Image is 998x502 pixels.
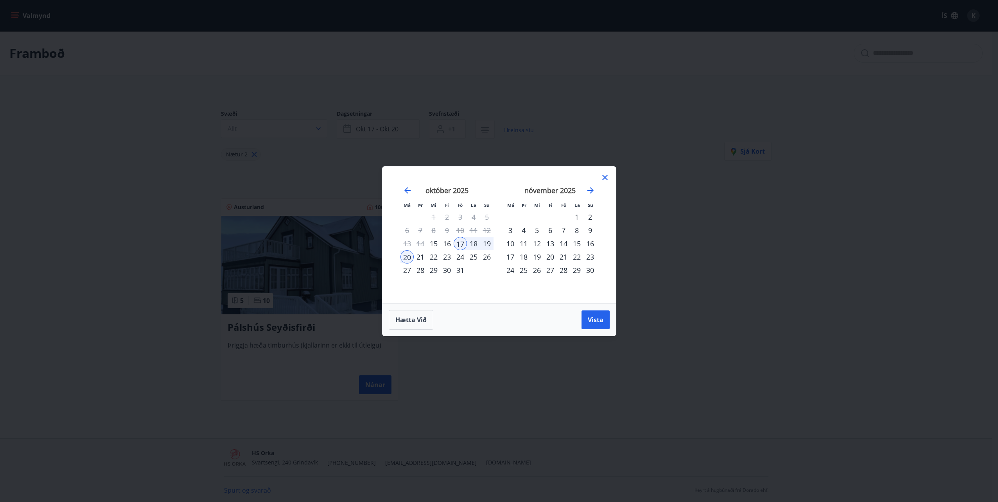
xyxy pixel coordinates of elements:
div: 7 [557,224,570,237]
td: Choose miðvikudagur, 5. nóvember 2025 as your check-in date. It’s available. [530,224,544,237]
small: Mi [431,202,436,208]
td: Choose miðvikudagur, 12. nóvember 2025 as your check-in date. It’s available. [530,237,544,250]
div: 18 [517,250,530,264]
td: Choose þriðjudagur, 25. nóvember 2025 as your check-in date. It’s available. [517,264,530,277]
small: La [574,202,580,208]
div: 27 [400,264,414,277]
small: Mi [534,202,540,208]
small: Þr [418,202,423,208]
div: 15 [427,237,440,250]
td: Not available. laugardagur, 11. október 2025 [467,224,480,237]
td: Choose laugardagur, 29. nóvember 2025 as your check-in date. It’s available. [570,264,583,277]
div: 28 [557,264,570,277]
div: 17 [454,237,467,250]
div: 16 [583,237,597,250]
td: Choose sunnudagur, 16. nóvember 2025 as your check-in date. It’s available. [583,237,597,250]
td: Choose laugardagur, 15. nóvember 2025 as your check-in date. It’s available. [570,237,583,250]
td: Not available. miðvikudagur, 8. október 2025 [427,224,440,237]
div: 11 [517,237,530,250]
div: 3 [504,224,517,237]
div: 23 [440,250,454,264]
td: Choose föstudagur, 21. nóvember 2025 as your check-in date. It’s available. [557,250,570,264]
div: 30 [440,264,454,277]
td: Not available. föstudagur, 3. október 2025 [454,210,467,224]
td: Choose fimmtudagur, 30. október 2025 as your check-in date. It’s available. [440,264,454,277]
td: Choose miðvikudagur, 22. október 2025 as your check-in date. It’s available. [427,250,440,264]
div: 24 [454,250,467,264]
td: Not available. sunnudagur, 12. október 2025 [480,224,494,237]
td: Not available. þriðjudagur, 7. október 2025 [414,224,427,237]
td: Choose mánudagur, 27. október 2025 as your check-in date. It’s available. [400,264,414,277]
div: 12 [530,237,544,250]
div: 21 [414,250,427,264]
td: Choose þriðjudagur, 4. nóvember 2025 as your check-in date. It’s available. [517,224,530,237]
strong: nóvember 2025 [524,186,576,195]
div: 27 [544,264,557,277]
button: Hætta við [389,310,433,330]
div: 21 [557,250,570,264]
div: 22 [427,250,440,264]
td: Choose föstudagur, 24. október 2025 as your check-in date. It’s available. [454,250,467,264]
td: Choose fimmtudagur, 20. nóvember 2025 as your check-in date. It’s available. [544,250,557,264]
td: Choose mánudagur, 24. nóvember 2025 as your check-in date. It’s available. [504,264,517,277]
div: 15 [570,237,583,250]
td: Selected as start date. föstudagur, 17. október 2025 [454,237,467,250]
td: Choose miðvikudagur, 19. nóvember 2025 as your check-in date. It’s available. [530,250,544,264]
td: Choose sunnudagur, 26. október 2025 as your check-in date. It’s available. [480,250,494,264]
td: Choose fimmtudagur, 27. nóvember 2025 as your check-in date. It’s available. [544,264,557,277]
div: 28 [414,264,427,277]
td: Choose miðvikudagur, 29. október 2025 as your check-in date. It’s available. [427,264,440,277]
td: Not available. fimmtudagur, 2. október 2025 [440,210,454,224]
div: 5 [530,224,544,237]
td: Choose sunnudagur, 23. nóvember 2025 as your check-in date. It’s available. [583,250,597,264]
div: 2 [583,210,597,224]
td: Choose fimmtudagur, 13. nóvember 2025 as your check-in date. It’s available. [544,237,557,250]
div: 8 [570,224,583,237]
td: Choose fimmtudagur, 23. október 2025 as your check-in date. It’s available. [440,250,454,264]
span: Vista [588,316,603,324]
small: Fi [445,202,449,208]
div: 20 [544,250,557,264]
div: Calendar [392,176,607,294]
div: 31 [454,264,467,277]
td: Not available. mánudagur, 6. október 2025 [400,224,414,237]
td: Not available. miðvikudagur, 1. október 2025 [427,210,440,224]
small: Þr [522,202,526,208]
small: Su [588,202,593,208]
small: Su [484,202,490,208]
small: La [471,202,476,208]
td: Choose þriðjudagur, 21. október 2025 as your check-in date. It’s available. [414,250,427,264]
button: Vista [582,310,610,329]
small: Fö [561,202,566,208]
div: 26 [480,250,494,264]
td: Not available. þriðjudagur, 14. október 2025 [414,237,427,250]
td: Selected. sunnudagur, 19. október 2025 [480,237,494,250]
div: 6 [544,224,557,237]
td: Choose sunnudagur, 30. nóvember 2025 as your check-in date. It’s available. [583,264,597,277]
td: Choose sunnudagur, 9. nóvember 2025 as your check-in date. It’s available. [583,224,597,237]
small: Má [507,202,514,208]
td: Not available. föstudagur, 10. október 2025 [454,224,467,237]
div: 24 [504,264,517,277]
div: 19 [530,250,544,264]
div: 13 [544,237,557,250]
div: 1 [570,210,583,224]
td: Choose föstudagur, 7. nóvember 2025 as your check-in date. It’s available. [557,224,570,237]
div: 25 [517,264,530,277]
div: 18 [467,237,480,250]
td: Choose laugardagur, 8. nóvember 2025 as your check-in date. It’s available. [570,224,583,237]
td: Not available. laugardagur, 4. október 2025 [467,210,480,224]
small: Fi [549,202,553,208]
strong: október 2025 [425,186,468,195]
td: Choose laugardagur, 25. október 2025 as your check-in date. It’s available. [467,250,480,264]
div: 9 [583,224,597,237]
td: Choose laugardagur, 1. nóvember 2025 as your check-in date. It’s available. [570,210,583,224]
td: Choose föstudagur, 31. október 2025 as your check-in date. It’s available. [454,264,467,277]
td: Selected. laugardagur, 18. október 2025 [467,237,480,250]
div: 16 [440,237,454,250]
div: 29 [427,264,440,277]
td: Choose þriðjudagur, 18. nóvember 2025 as your check-in date. It’s available. [517,250,530,264]
div: Move backward to switch to the previous month. [403,186,412,195]
div: 17 [504,250,517,264]
span: Hætta við [395,316,427,324]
